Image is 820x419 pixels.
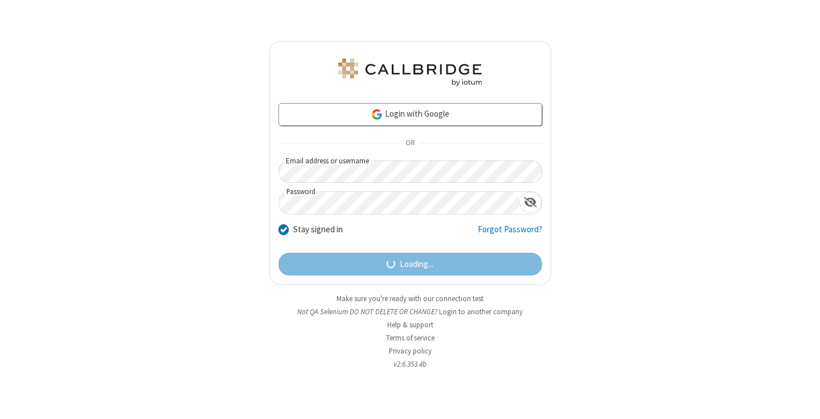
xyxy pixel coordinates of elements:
[337,294,483,303] a: Make sure you're ready with our connection test
[389,346,432,356] a: Privacy policy
[269,306,551,317] li: Not QA Selenium DO NOT DELETE OR CHANGE?
[293,223,343,236] label: Stay signed in
[278,253,542,276] button: Loading...
[386,333,434,343] a: Terms of service
[336,59,484,86] img: QA Selenium DO NOT DELETE OR CHANGE
[278,103,542,126] a: Login with Google
[279,192,519,214] input: Password
[519,192,542,213] div: Show password
[278,161,542,183] input: Email address or username
[478,223,542,245] a: Forgot Password?
[439,306,523,317] button: Login to another company
[371,108,383,121] img: google-icon.png
[269,359,551,369] li: v2.6.353.4b
[401,135,419,151] span: OR
[387,320,433,330] a: Help & support
[400,258,433,271] span: Loading...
